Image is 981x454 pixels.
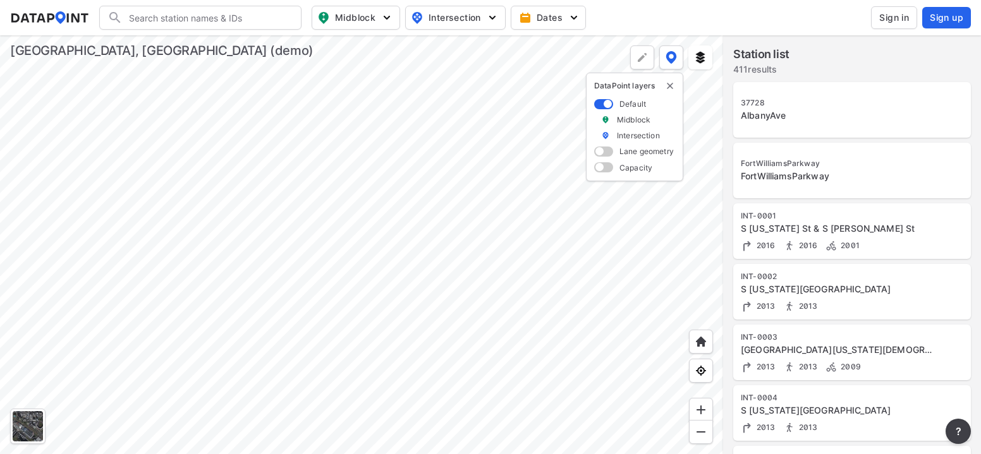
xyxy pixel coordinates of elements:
[825,239,838,252] img: Bicycle count
[10,409,46,444] div: Toggle basemap
[619,99,646,109] label: Default
[381,11,393,24] img: 5YPKRKmlfpI5mqlR8AD95paCi+0kK1fRFDJSaMmawlwaeJcJwk9O2fotCW5ve9gAAAAASUVORK5CYII=
[838,241,860,250] span: 2001
[741,222,934,235] div: S Washington St & S Alfred St
[783,421,796,434] img: Pedestrian count
[741,361,753,373] img: Turning count
[695,426,707,438] img: MAAAAAElFTkSuQmCC
[796,301,818,311] span: 2013
[871,6,917,29] button: Sign in
[619,146,674,157] label: Lane geometry
[753,362,776,371] span: 2013
[405,6,506,30] button: Intersection
[636,51,649,64] img: +Dz8AAAAASUVORK5CYII=
[946,419,971,444] button: more
[741,300,753,313] img: Turning count
[123,8,293,28] input: Search
[688,45,712,69] button: External layers
[930,11,963,24] span: Sign up
[695,364,707,377] img: zeq5HYn9AnE9l6UmnFLPAAAAAElFTkSuQmCC
[10,11,89,24] img: dataPointLogo.9353c09d.svg
[689,398,713,422] div: Zoom in
[741,272,934,282] div: INT-0002
[10,42,314,59] div: [GEOGRAPHIC_DATA], [GEOGRAPHIC_DATA] (demo)
[410,10,425,25] img: map_pin_int.54838e6b.svg
[783,361,796,373] img: Pedestrian count
[783,300,796,313] img: Pedestrian count
[825,361,838,373] img: Bicycle count
[783,239,796,252] img: Pedestrian count
[741,109,934,122] div: AlbanyAve
[521,11,578,24] span: Dates
[753,301,776,311] span: 2013
[838,362,861,371] span: 2009
[689,420,713,444] div: Zoom out
[689,359,713,383] div: View my location
[317,10,392,25] span: Midblock
[694,51,707,64] img: layers.ee07997e.svg
[741,283,934,296] div: S Washington St & South St
[665,81,675,91] img: close-external-leyer.3061a1c7.svg
[695,335,707,348] img: +XpAUvaXAN7GudzAAAAAElFTkSuQmCC
[741,158,934,169] div: FortWilliamsParkway
[659,45,683,69] button: DataPoint layers
[617,114,650,125] label: Midblock
[666,51,677,64] img: data-point-layers.37681fc9.svg
[796,362,818,371] span: 2013
[568,11,580,24] img: 5YPKRKmlfpI5mqlR8AD95paCi+0kK1fRFDJSaMmawlwaeJcJwk9O2fotCW5ve9gAAAAASUVORK5CYII=
[594,81,675,91] p: DataPoint layers
[617,130,660,141] label: Intersection
[689,330,713,354] div: Home
[619,162,652,173] label: Capacity
[486,11,499,24] img: 5YPKRKmlfpI5mqlR8AD95paCi+0kK1fRFDJSaMmawlwaeJcJwk9O2fotCW5ve9gAAAAASUVORK5CYII=
[601,114,610,125] img: marker_Midblock.5ba75e30.svg
[753,241,776,250] span: 2016
[665,81,675,91] button: delete
[741,332,934,342] div: INT-0003
[733,45,789,63] label: Station list
[630,45,654,69] div: Polygon tool
[733,63,789,76] label: 411 results
[796,422,818,432] span: 2013
[741,404,934,417] div: S Washington St & Green St
[741,393,934,403] div: INT-0004
[741,343,934,356] div: S Washington St & Church St
[868,6,920,29] a: Sign in
[741,98,934,108] div: 37728
[519,11,532,24] img: calendar-gold.39a51dde.svg
[953,424,963,439] span: ?
[741,170,934,182] div: FortWilliamsParkway
[695,403,707,416] img: ZvzfEJKXnyWIrJytrsY285QMwk63cM6Drc+sIAAAAASUVORK5CYII=
[511,6,586,30] button: Dates
[753,422,776,432] span: 2013
[601,130,610,141] img: marker_Intersection.6861001b.svg
[796,241,818,250] span: 2016
[741,211,934,221] div: INT-0001
[741,239,753,252] img: Turning count
[312,6,400,30] button: Midblock
[316,10,331,25] img: map_pin_mid.602f9df1.svg
[879,11,909,24] span: Sign in
[741,421,753,434] img: Turning count
[922,7,971,28] button: Sign up
[920,7,971,28] a: Sign up
[411,10,497,25] span: Intersection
